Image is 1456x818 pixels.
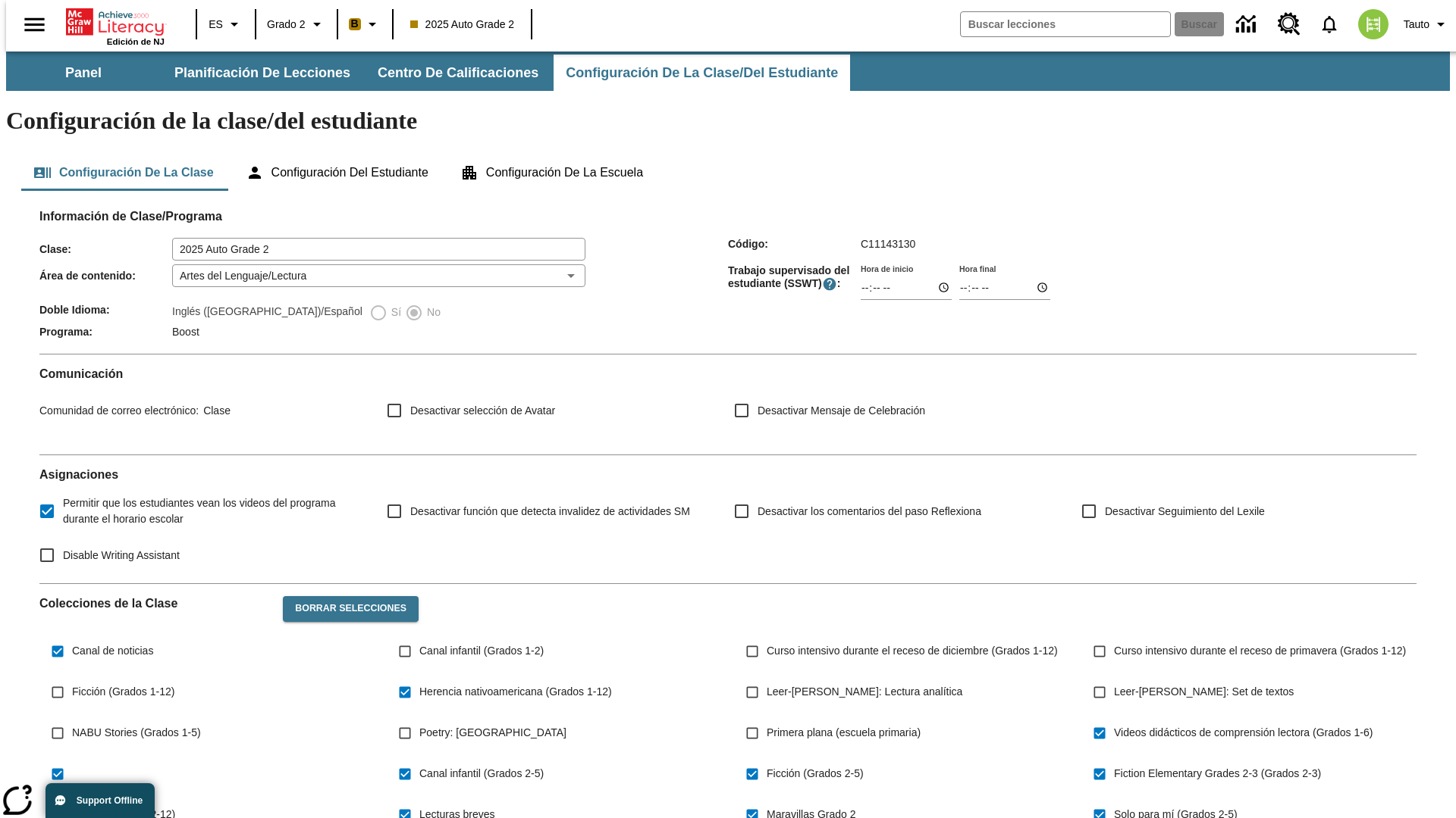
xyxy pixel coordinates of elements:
span: Grado 2 [267,17,306,33]
span: Videos didácticos de comprensión lectora (Grados 1-6) [1114,725,1373,741]
span: Ficción (Grados 2-5) [767,766,864,782]
label: Hora final [959,263,996,274]
span: Disable Writing Assistant [63,548,180,564]
div: Portada [66,5,165,46]
div: Configuración de la clase/del estudiante [21,155,1435,191]
span: Canal infantil (Grados 1-2) [419,643,544,659]
h1: Configuración de la clase/del estudiante [6,107,1450,135]
button: Grado: Grado 2, Elige un grado [261,11,332,38]
button: Configuración del estudiante [234,155,441,191]
span: Canal de noticias [72,643,153,659]
span: Desactivar Seguimiento del Lexile [1105,504,1265,520]
span: Código : [728,238,861,250]
a: Centro de información [1227,4,1269,45]
button: Escoja un nuevo avatar [1349,5,1398,44]
span: Leer-[PERSON_NAME]: Lectura analítica [767,684,962,700]
span: Canal infantil (Grados 2-5) [419,766,544,782]
a: Notificaciones [1310,5,1349,44]
h2: Colecciones de la Clase [39,596,271,610]
input: Clase [172,238,585,261]
h2: Información de Clase/Programa [39,209,1417,223]
label: Inglés ([GEOGRAPHIC_DATA])/Español [172,304,362,322]
span: ES [209,17,223,33]
span: Primera plana (escuela primaria) [767,725,921,741]
span: Desactivar función que detecta invalidez de actividades SM [410,504,690,520]
span: Support Offline [77,795,143,806]
button: Centro de calificaciones [366,55,551,91]
div: Información de Clase/Programa [39,224,1417,342]
img: avatar image [1358,9,1389,39]
span: Comunidad de correo electrónico : [39,404,199,417]
span: Desactivar selección de Avatar [410,403,555,419]
span: C11143130 [861,238,915,250]
span: Herencia nativoamericana (Grados 1-12) [419,684,612,700]
span: Sí [388,304,401,320]
div: Asignaciones [39,467,1417,571]
h2: Comunicación [39,367,1417,381]
label: Hora de inicio [861,263,913,274]
span: Desactivar los comentarios del paso Reflexiona [758,504,981,520]
span: B [351,14,359,33]
span: Tauto [1404,17,1429,33]
span: Doble Idioma : [39,304,172,316]
button: Boost El color de la clase es anaranjado claro. Cambiar el color de la clase. [343,11,388,38]
h2: Asignaciones [39,467,1417,482]
span: 2025 Auto Grade 2 [410,17,515,33]
span: Clase [199,404,231,417]
button: Abrir el menú lateral [12,2,57,47]
button: Planificación de lecciones [162,55,362,91]
span: Clase : [39,243,172,255]
span: Curso intensivo durante el receso de diciembre (Grados 1-12) [767,643,1058,659]
input: Buscar campo [961,12,1170,36]
button: Support Offline [45,783,155,818]
div: Comunicación [39,367,1417,442]
button: Configuración de la clase/del estudiante [554,55,850,91]
button: El Tiempo Supervisado de Trabajo Estudiantil es el período durante el cual los estudiantes pueden... [822,276,837,292]
button: Borrar selecciones [283,596,419,622]
div: Subbarra de navegación [6,52,1450,91]
span: No [423,304,441,320]
div: Artes del Lenguaje/Lectura [172,264,585,287]
span: Leer-[PERSON_NAME]: Set de textos [1114,684,1294,700]
span: Fiction Elementary Grades 2-3 (Grados 2-3) [1114,766,1321,782]
span: Programa : [39,326,172,338]
span: Edición de NJ [107,37,165,46]
button: Perfil/Configuración [1398,11,1456,38]
button: Lenguaje: ES, Selecciona un idioma [202,11,250,38]
a: Centro de recursos, Se abrirá en una pestaña nueva. [1269,4,1310,45]
div: Subbarra de navegación [6,55,852,91]
span: Ficción (Grados 1-12) [72,684,174,700]
button: Panel [8,55,159,91]
span: Permitir que los estudiantes vean los videos del programa durante el horario escolar [63,495,362,527]
a: Portada [66,7,165,37]
span: Área de contenido : [39,270,172,282]
span: Desactivar Mensaje de Celebración [758,403,925,419]
button: Configuración de la clase [21,155,226,191]
span: Poetry: [GEOGRAPHIC_DATA] [419,725,566,741]
button: Configuración de la escuela [448,155,655,191]
span: Trabajo supervisado del estudiante (SSWT) : [728,264,861,292]
span: NABU Stories (Grados 1-5) [72,725,201,741]
span: Boost [172,326,199,338]
span: Curso intensivo durante el receso de primavera (Grados 1-12) [1114,643,1406,659]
